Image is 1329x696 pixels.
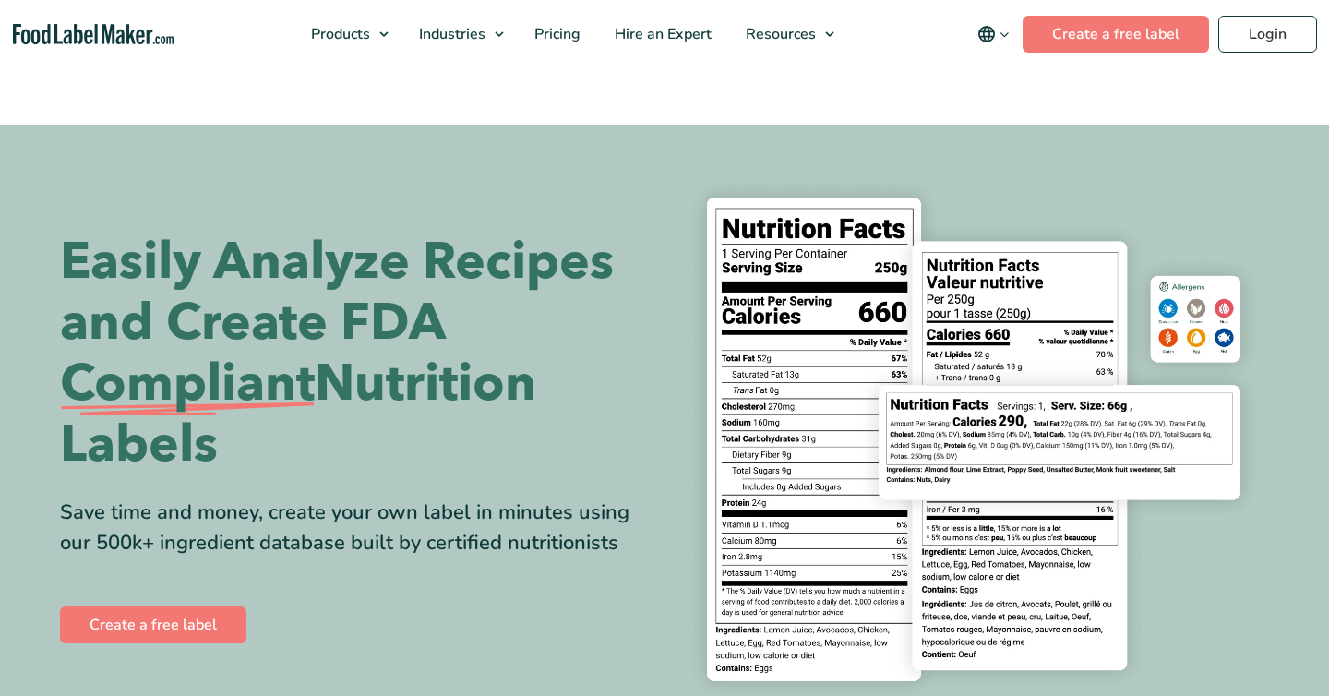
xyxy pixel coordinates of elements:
a: Create a free label [1023,16,1209,53]
span: Compliant [60,354,315,414]
span: Industries [413,24,487,44]
div: Save time and money, create your own label in minutes using our 500k+ ingredient database built b... [60,498,651,558]
h1: Easily Analyze Recipes and Create FDA Nutrition Labels [60,232,651,475]
span: Pricing [529,24,582,44]
span: Hire an Expert [609,24,713,44]
span: Resources [740,24,818,44]
span: Products [305,24,372,44]
a: Login [1218,16,1317,53]
a: Create a free label [60,606,246,643]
